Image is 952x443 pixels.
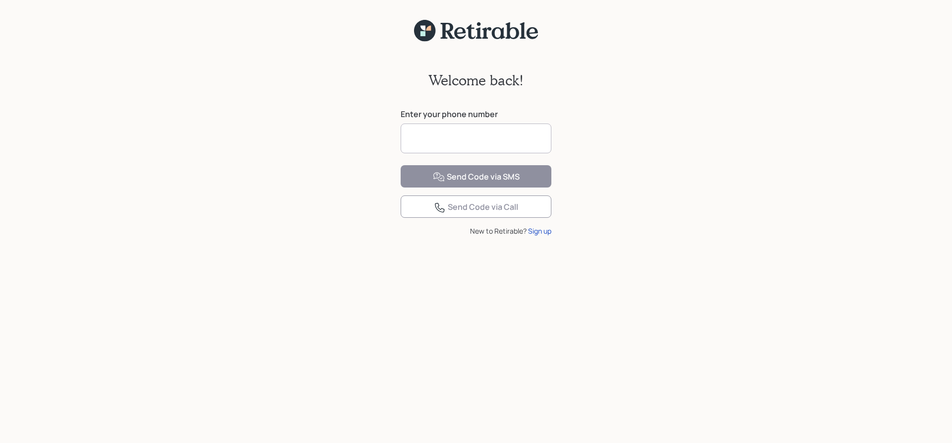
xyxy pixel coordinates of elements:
button: Send Code via SMS [401,165,551,188]
div: Sign up [528,226,551,236]
button: Send Code via Call [401,195,551,218]
h2: Welcome back! [428,72,524,89]
div: New to Retirable? [401,226,551,236]
div: Send Code via SMS [433,171,520,183]
label: Enter your phone number [401,109,551,120]
div: Send Code via Call [434,201,518,213]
